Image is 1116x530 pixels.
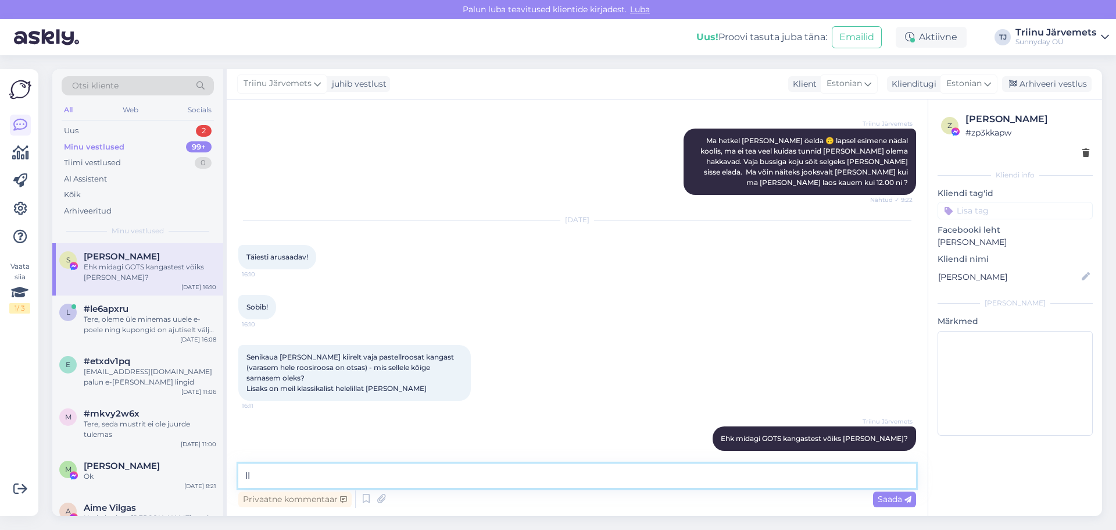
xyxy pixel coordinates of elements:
[84,314,216,335] div: Tere, oleme üle minemas uuele e-poele ning kupongid on ajutiselt välja lülitatud
[938,202,1093,219] input: Lisa tag
[938,315,1093,328] p: Märkmed
[327,78,387,90] div: juhib vestlust
[196,125,212,137] div: 2
[1002,76,1092,92] div: Arhiveeri vestlus
[9,79,31,101] img: Askly Logo
[84,304,128,314] span: #le6apxru
[242,401,285,410] span: 16:11
[242,270,285,279] span: 16:10
[246,303,268,311] span: Sobib!
[938,253,1093,265] p: Kliendi nimi
[195,157,212,169] div: 0
[938,236,1093,248] p: [PERSON_NAME]
[84,356,130,367] span: #etxdv1pq
[896,27,967,48] div: Aktiivne
[863,417,913,426] span: Triinu Järvemets
[887,78,936,90] div: Klienditugi
[9,303,30,314] div: 1 / 3
[184,482,216,490] div: [DATE] 8:21
[185,102,214,118] div: Socials
[181,440,216,449] div: [DATE] 11:00
[180,335,216,344] div: [DATE] 16:08
[9,261,30,314] div: Vaata siia
[947,121,952,130] span: z
[181,283,216,291] div: [DATE] 16:10
[84,262,216,283] div: Ehk midagi GOTS kangastest võiks [PERSON_NAME]?
[120,102,141,118] div: Web
[827,77,862,90] span: Estonian
[72,80,119,92] span: Otsi kliente
[627,4,653,15] span: Luba
[946,77,982,90] span: Estonian
[938,170,1093,180] div: Kliendi info
[1015,28,1109,47] a: Triinu JärvemetsSunnyday OÜ
[244,77,312,90] span: Triinu Järvemets
[64,205,112,217] div: Arhiveeritud
[64,141,124,153] div: Minu vestlused
[788,78,817,90] div: Klient
[1015,37,1096,47] div: Sunnyday OÜ
[863,119,913,128] span: Triinu Järvemets
[186,141,212,153] div: 99+
[66,255,70,264] span: S
[65,412,71,421] span: m
[869,195,913,204] span: Nähtud ✓ 9:22
[65,465,71,474] span: M
[84,503,136,513] span: Aime Vilgas
[938,298,1093,308] div: [PERSON_NAME]
[938,271,1079,283] input: Lisa nimi
[965,126,1089,139] div: # zp3kkapw
[238,464,916,488] textarea: lla m
[84,419,216,440] div: Tere, seda mustrit ei ole juurde tulemas
[696,30,827,44] div: Proovi tasuta juba täna:
[238,492,352,507] div: Privaatne kommentaar
[64,157,121,169] div: Tiimi vestlused
[246,353,456,393] span: Senikaua [PERSON_NAME] kiirelt vaja pastellroosat kangast (varasem hele roosiroosa on otsas) - mi...
[995,29,1011,45] div: TJ
[700,136,910,187] span: Ma hetkel [PERSON_NAME] öelda 🙃 lapsel esimene nädal koolis, ma ei tea veel kuidas tunnid [PERSON...
[64,173,107,185] div: AI Assistent
[84,408,139,419] span: #mkvy2w6x
[66,308,70,316] span: l
[84,367,216,387] div: [EMAIL_ADDRESS][DOMAIN_NAME] palun e-[PERSON_NAME] lingid
[832,26,882,48] button: Emailid
[696,31,718,42] b: Uus!
[84,251,160,262] span: Sirel Rootsma
[242,320,285,329] span: 16:10
[112,226,164,236] span: Minu vestlused
[869,451,913,460] span: 16:13
[965,112,1089,126] div: [PERSON_NAME]
[1015,28,1096,37] div: Triinu Järvemets
[938,224,1093,236] p: Facebooki leht
[246,252,308,261] span: Täiesti arusaadav!
[938,187,1093,200] p: Kliendi tag'id
[62,102,75,118] div: All
[84,471,216,482] div: Ok
[181,387,216,396] div: [DATE] 11:06
[721,434,908,443] span: Ehk midagi GOTS kangastest võiks [PERSON_NAME]?
[64,125,78,137] div: Uus
[66,360,70,369] span: e
[64,189,81,201] div: Kõik
[878,494,911,504] span: Saada
[84,461,160,471] span: Margit Salk
[238,215,916,225] div: [DATE]
[66,507,71,515] span: A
